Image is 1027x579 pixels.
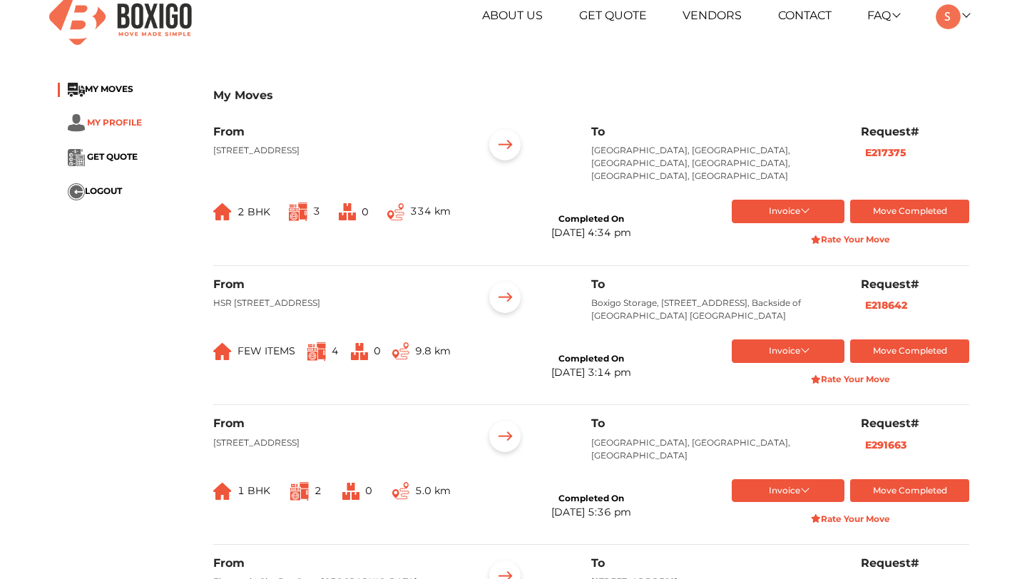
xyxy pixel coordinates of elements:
button: Move Completed [850,339,969,363]
span: 0 [362,205,369,218]
h6: Request# [861,416,969,430]
span: 9.8 km [415,344,451,357]
span: 334 km [410,205,451,217]
img: ... [351,343,368,360]
img: ... [483,277,527,322]
span: 1 BHK [237,484,270,497]
span: LOGOUT [85,185,122,196]
span: 4 [332,344,339,357]
h6: From [213,277,461,291]
h6: To [591,556,839,570]
h6: Request# [861,125,969,138]
span: 3 [313,205,320,217]
p: [STREET_ADDRESS] [213,436,461,449]
p: [GEOGRAPHIC_DATA], [GEOGRAPHIC_DATA], [GEOGRAPHIC_DATA], [GEOGRAPHIC_DATA], [GEOGRAPHIC_DATA], [G... [591,144,839,183]
h6: Request# [861,556,969,570]
button: Rate Your Move [732,508,969,530]
strong: Rate Your Move [811,234,890,245]
img: ... [289,203,307,221]
div: Completed On [558,352,624,365]
img: ... [290,482,309,501]
button: Move Completed [850,200,969,223]
div: [DATE] 5:36 pm [551,505,631,520]
a: FAQ [867,9,899,22]
p: [GEOGRAPHIC_DATA], [GEOGRAPHIC_DATA], [GEOGRAPHIC_DATA] [591,436,839,462]
img: ... [68,149,85,166]
b: E218642 [865,299,907,312]
b: E217375 [865,146,906,159]
span: MY PROFILE [87,116,142,127]
span: GET QUOTE [87,151,138,162]
span: 0 [374,344,381,357]
img: ... [68,114,85,132]
h6: To [591,416,839,430]
button: ...LOGOUT [68,183,122,200]
img: ... [392,342,409,360]
img: ... [213,483,232,500]
b: E291663 [865,439,906,451]
img: ... [339,203,356,220]
img: ... [387,203,404,221]
button: Move Completed [850,479,969,503]
a: ... MY PROFILE [68,116,142,127]
span: FEW ITEMS [237,344,295,357]
img: ... [483,416,527,461]
div: Completed On [558,492,624,505]
p: [STREET_ADDRESS] [213,144,461,157]
img: ... [213,203,232,220]
img: ... [483,125,527,169]
button: Invoice [732,479,845,503]
img: ... [213,343,232,360]
h6: From [213,125,461,138]
img: ... [342,483,359,500]
a: ...MY MOVES [68,83,133,94]
h6: From [213,556,461,570]
span: 2 BHK [237,205,270,218]
p: Boxigo Storage, [STREET_ADDRESS], Backside of [GEOGRAPHIC_DATA] [GEOGRAPHIC_DATA] [591,297,839,322]
a: Contact [778,9,832,22]
div: Completed On [558,212,624,225]
button: E291663 [861,437,911,454]
strong: Rate Your Move [811,513,890,524]
p: HSR [STREET_ADDRESS] [213,297,461,309]
a: ... GET QUOTE [68,151,138,162]
a: Get Quote [579,9,647,22]
button: Invoice [732,200,845,223]
h6: From [213,416,461,430]
img: ... [392,482,409,500]
span: 2 [315,484,322,497]
img: ... [68,83,85,97]
h6: Request# [861,277,969,291]
h6: To [591,125,839,138]
a: About Us [482,9,543,22]
span: 0 [365,484,372,497]
button: Rate Your Move [732,229,969,251]
h3: My Moves [213,88,969,102]
button: E217375 [861,145,911,161]
button: E218642 [861,297,911,314]
a: Vendors [683,9,742,22]
img: ... [307,342,326,361]
div: [DATE] 3:14 pm [551,365,631,380]
span: MY MOVES [85,83,133,94]
button: Invoice [732,339,845,363]
button: Rate Your Move [732,369,969,391]
span: 5.0 km [415,484,451,497]
h6: To [591,277,839,291]
img: ... [68,183,85,200]
strong: Rate Your Move [811,374,890,384]
div: [DATE] 4:34 pm [551,225,631,240]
